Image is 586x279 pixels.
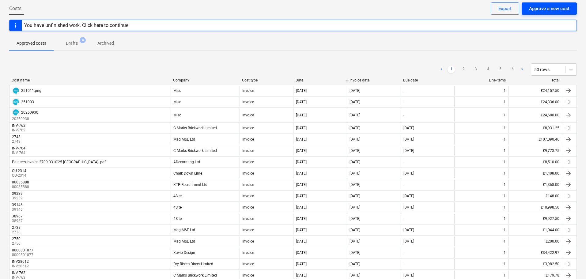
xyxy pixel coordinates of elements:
p: 2738 [12,230,22,235]
div: 1 [504,239,506,243]
div: [DATE] [350,113,360,117]
div: Xavio Design [173,251,195,255]
div: Painters Invoice 2709-0310'25 [GEOGRAPHIC_DATA] .pdf [12,160,106,164]
p: QU-2314 [12,173,28,178]
span: 4 [80,37,86,43]
div: 1 [504,194,506,198]
div: [DATE] [296,251,307,255]
div: - [403,251,404,255]
div: Invoice has been synced with Xero and its status is currently DRAFT [12,87,20,95]
div: [DATE] [350,251,360,255]
div: 1 [504,171,506,175]
div: 2738 [12,225,21,230]
div: Invoice [242,100,254,104]
div: [DATE] [296,149,307,153]
div: [DATE] [350,183,360,187]
div: £8,510.00 [508,157,562,167]
div: 1 [504,113,506,117]
div: 2743 [12,135,21,139]
div: You have unfinished work. Click here to continue [24,22,128,28]
div: £1,044.00 [508,225,562,235]
div: 4Site [173,194,182,198]
div: £148.00 [508,191,562,201]
span: Costs [9,5,21,12]
div: [DATE] [350,171,360,175]
div: [DATE] [403,228,414,232]
div: 251003 [21,100,34,104]
div: £107,090.46 [508,134,562,144]
div: C Marks Brickwork Limited [173,126,217,130]
div: Approve a new cost [529,5,569,13]
div: Misc [173,89,181,93]
div: [DATE] [350,126,360,130]
div: [DATE] [350,217,360,221]
div: [DATE] [296,137,307,141]
a: Page 3 [472,66,479,73]
img: xero.svg [13,109,19,115]
div: £1,368.00 [508,180,562,190]
div: C Marks Brickwork Limited [173,149,217,153]
div: 1 [504,205,506,209]
p: Drafts [66,40,78,47]
div: 1 [504,137,506,141]
div: INV28612 [12,259,29,264]
div: [DATE] [296,171,307,175]
div: Mag M&E Ltd [173,228,195,232]
div: [DATE] [296,262,307,266]
div: 1 [504,251,506,255]
div: QU-2314 [12,169,26,173]
div: [DATE] [296,194,307,198]
div: Invoice [242,183,254,187]
div: 1 [504,273,506,277]
div: Mag M&E Ltd [173,239,195,243]
iframe: Chat Widget [555,250,586,279]
div: - [403,217,404,221]
div: 1 [504,262,506,266]
div: [DATE] [403,149,414,153]
p: 20250930 [12,116,38,122]
div: ADecorating Ltd [173,160,200,164]
div: [DATE] [403,126,414,130]
div: Company [173,78,237,82]
div: 38967 [12,214,23,218]
div: Cost name [12,78,168,82]
div: 4Site [173,205,182,209]
div: 1 [504,228,506,232]
img: xero.svg [13,88,19,94]
button: Export [491,2,519,15]
div: [DATE] [350,228,360,232]
div: Mag M&E Ltd [173,137,195,141]
div: [DATE] [296,217,307,221]
div: Invoice [242,126,254,130]
p: 38967 [12,218,24,224]
button: Approve a new cost [522,2,577,15]
div: 39239 [12,191,23,196]
div: £3,982.50 [508,259,562,269]
div: Invoice [242,217,254,221]
div: 39146 [12,203,23,207]
div: [DATE] [403,137,414,141]
div: - [403,183,404,187]
p: 00035888 [12,184,30,190]
div: Invoice has been synced with Xero and its status is currently DRAFT [12,108,20,116]
a: Page 4 [484,66,492,73]
a: Page 5 [497,66,504,73]
div: [DATE] [350,89,360,93]
div: Invoice [242,228,254,232]
div: - [403,113,404,117]
div: Invoice [242,273,254,277]
p: INV-762 [12,128,27,133]
div: [DATE] [403,171,414,175]
div: £10,998.50 [508,202,562,212]
div: Misc [173,113,181,117]
div: [DATE] [350,205,360,209]
div: Line-items [457,78,506,82]
div: Invoice date [350,78,399,82]
div: [DATE] [403,205,414,209]
div: [DATE] [350,273,360,277]
div: Invoice [242,171,254,175]
div: Invoice [242,194,254,198]
div: [DATE] [350,239,360,243]
div: 1 [504,100,506,104]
